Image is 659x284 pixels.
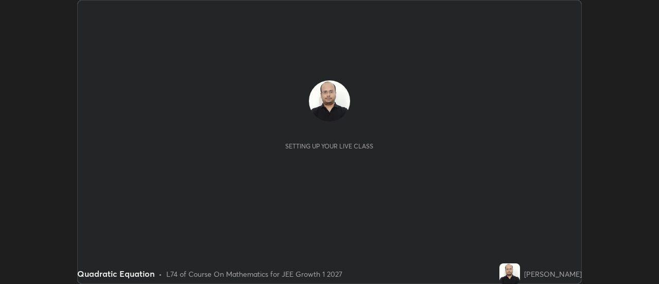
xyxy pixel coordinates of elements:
div: Setting up your live class [285,142,373,150]
div: • [159,269,162,279]
div: L74 of Course On Mathematics for JEE Growth 1 2027 [166,269,342,279]
div: Quadratic Equation [77,268,154,280]
img: 83f50dee00534478af7b78a8c624c472.jpg [309,80,350,122]
img: 83f50dee00534478af7b78a8c624c472.jpg [499,263,520,284]
div: [PERSON_NAME] [524,269,582,279]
